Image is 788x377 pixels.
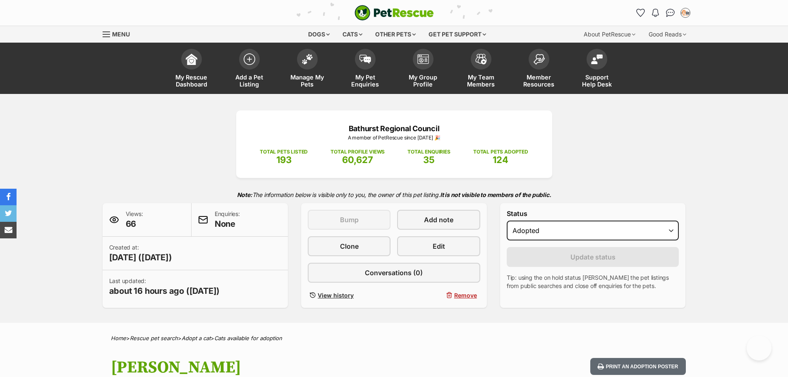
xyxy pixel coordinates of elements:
[493,154,508,165] span: 124
[440,191,551,198] strong: It is not visible to members of the public.
[186,53,197,65] img: dashboard-icon-eb2f2d2d3e046f16d808141f083e7271f6b2e854fb5c12c21221c1fb7104beca.svg
[634,6,647,19] a: Favourites
[109,277,220,297] p: Last updated:
[578,74,616,88] span: Support Help Desk
[365,268,423,278] span: Conversations (0)
[308,263,480,283] a: Conversations (0)
[331,148,385,156] p: TOTAL PROFILE VIEWS
[126,218,143,230] span: 66
[244,53,255,65] img: add-pet-listing-icon-0afa8454b4691262ce3f59096e99ab1cd57d4a30225e0717b998d2c9b9846f56.svg
[369,26,422,43] div: Other pets
[462,74,500,88] span: My Team Members
[342,154,373,165] span: 60,627
[568,45,626,94] a: Support Help Desk
[520,74,558,88] span: Member Resources
[397,236,480,256] a: Edit
[220,45,278,94] a: Add a Pet Listing
[634,6,692,19] ul: Account quick links
[237,191,252,198] strong: Note:
[308,210,390,230] button: Bump
[109,285,220,297] span: about 16 hours ago ([DATE])
[507,247,679,267] button: Update status
[454,291,477,300] span: Remove
[308,236,390,256] a: Clone
[578,26,641,43] div: About PetRescue
[260,148,308,156] p: TOTAL PETS LISTED
[681,9,690,17] img: Heidi McMahon profile pic
[533,54,545,65] img: member-resources-icon-8e73f808a243e03378d46382f2149f9095a855e16c252ad45f914b54edf8863c.svg
[215,210,240,230] p: Enquiries:
[215,218,240,230] span: None
[649,6,662,19] button: Notifications
[473,148,528,156] p: TOTAL PETS ADOPTED
[308,289,390,301] a: View history
[103,26,136,41] a: Menu
[397,289,480,301] button: Remove
[507,274,679,290] p: Tip: using the on hold status [PERSON_NAME] the pet listings from public searches and close off e...
[407,148,450,156] p: TOTAL ENQUIRIES
[354,5,434,21] img: logo-cat-932fe2b9b8326f06289b0f2fb663e598f794de774fb13d1741a6617ecf9a85b4.svg
[276,154,292,165] span: 193
[214,335,282,341] a: Cats available for adoption
[90,335,698,341] div: > > >
[424,215,453,225] span: Add note
[231,74,268,88] span: Add a Pet Listing
[475,54,487,65] img: team-members-icon-5396bd8760b3fe7c0b43da4ab00e1e3bb1a5d9ba89233759b79545d2d3fc5d0d.svg
[103,186,686,203] p: The information below is visible only to you, the owner of this pet listing.
[278,45,336,94] a: Manage My Pets
[570,252,616,262] span: Update status
[249,123,540,134] p: Bathurst Regional Council
[423,154,435,165] span: 35
[126,210,143,230] p: Views:
[643,26,692,43] div: Good Reads
[679,6,692,19] button: My account
[318,291,354,300] span: View history
[405,74,442,88] span: My Group Profile
[163,45,220,94] a: My Rescue Dashboard
[130,335,178,341] a: Rescue pet search
[591,54,603,64] img: help-desk-icon-fdf02630f3aa405de69fd3d07c3f3aa587a6932b1a1747fa1d2bba05be0121f9.svg
[340,241,359,251] span: Clone
[337,26,368,43] div: Cats
[340,215,359,225] span: Bump
[109,252,172,263] span: [DATE] ([DATE])
[173,74,210,88] span: My Rescue Dashboard
[666,9,675,17] img: chat-41dd97257d64d25036548639549fe6c8038ab92f7586957e7f3b1b290dea8141.svg
[507,210,679,217] label: Status
[336,45,394,94] a: My Pet Enquiries
[182,335,211,341] a: Adopt a cat
[397,210,480,230] a: Add note
[354,5,434,21] a: PetRescue
[112,31,130,38] span: Menu
[302,26,335,43] div: Dogs
[423,26,492,43] div: Get pet support
[289,74,326,88] span: Manage My Pets
[433,241,445,251] span: Edit
[249,134,540,142] p: A member of PetRescue since [DATE] 🎉
[394,45,452,94] a: My Group Profile
[109,243,172,263] p: Created at:
[111,335,126,341] a: Home
[302,54,313,65] img: manage-my-pets-icon-02211641906a0b7f246fdf0571729dbe1e7629f14944591b6c1af311fb30b64b.svg
[359,55,371,64] img: pet-enquiries-icon-7e3ad2cf08bfb03b45e93fb7055b45f3efa6380592205ae92323e6603595dc1f.svg
[590,358,685,375] button: Print an adoption poster
[652,9,659,17] img: notifications-46538b983faf8c2785f20acdc204bb7945ddae34d4c08c2a6579f10ce5e182be.svg
[347,74,384,88] span: My Pet Enquiries
[417,54,429,64] img: group-profile-icon-3fa3cf56718a62981997c0bc7e787c4b2cf8bcc04b72c1350f741eb67cf2f40e.svg
[664,6,677,19] a: Conversations
[747,336,771,360] iframe: Help Scout Beacon - Open
[111,358,461,377] h1: [PERSON_NAME]
[510,45,568,94] a: Member Resources
[452,45,510,94] a: My Team Members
